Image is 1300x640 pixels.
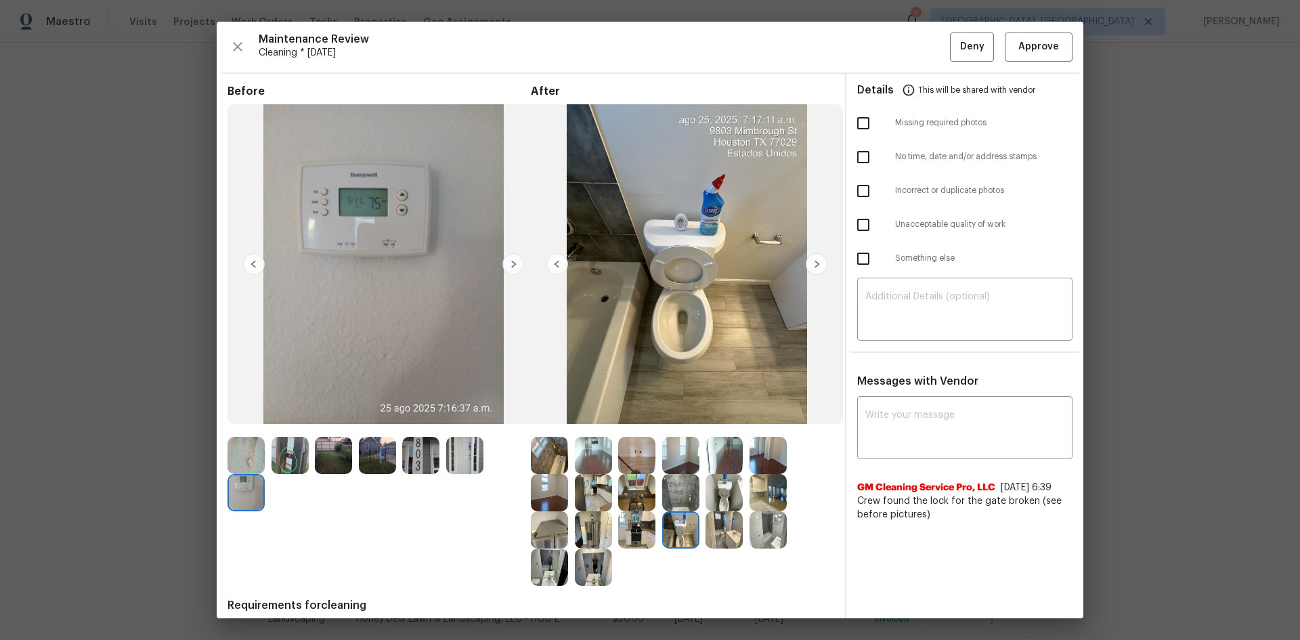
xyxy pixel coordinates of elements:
[227,599,834,612] span: Requirements for cleaning
[846,140,1083,174] div: No time, date and/or address stamps
[895,253,1072,264] span: Something else
[895,151,1072,163] span: No time, date and/or address stamps
[846,106,1083,140] div: Missing required photos
[895,185,1072,196] span: Incorrect or duplicate photos
[846,242,1083,276] div: Something else
[857,376,978,387] span: Messages with Vendor
[1018,39,1059,56] span: Approve
[259,46,950,60] span: Cleaning * [DATE]
[857,494,1072,521] span: Crew found the lock for the gate broken (see before pictures)
[502,253,524,275] img: right-chevron-button-url
[846,174,1083,208] div: Incorrect or duplicate photos
[1001,483,1052,492] span: [DATE] 6:39
[950,33,994,62] button: Deny
[546,253,568,275] img: left-chevron-button-url
[259,33,950,46] span: Maintenance Review
[895,219,1072,230] span: Unacceptable quality of work
[227,85,531,98] span: Before
[960,39,984,56] span: Deny
[806,253,827,275] img: right-chevron-button-url
[1005,33,1072,62] button: Approve
[895,117,1072,129] span: Missing required photos
[857,74,894,106] span: Details
[857,481,995,494] span: GM Cleaning Service Pro, LLC
[918,74,1035,106] span: This will be shared with vendor
[531,85,834,98] span: After
[243,253,265,275] img: left-chevron-button-url
[846,208,1083,242] div: Unacceptable quality of work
